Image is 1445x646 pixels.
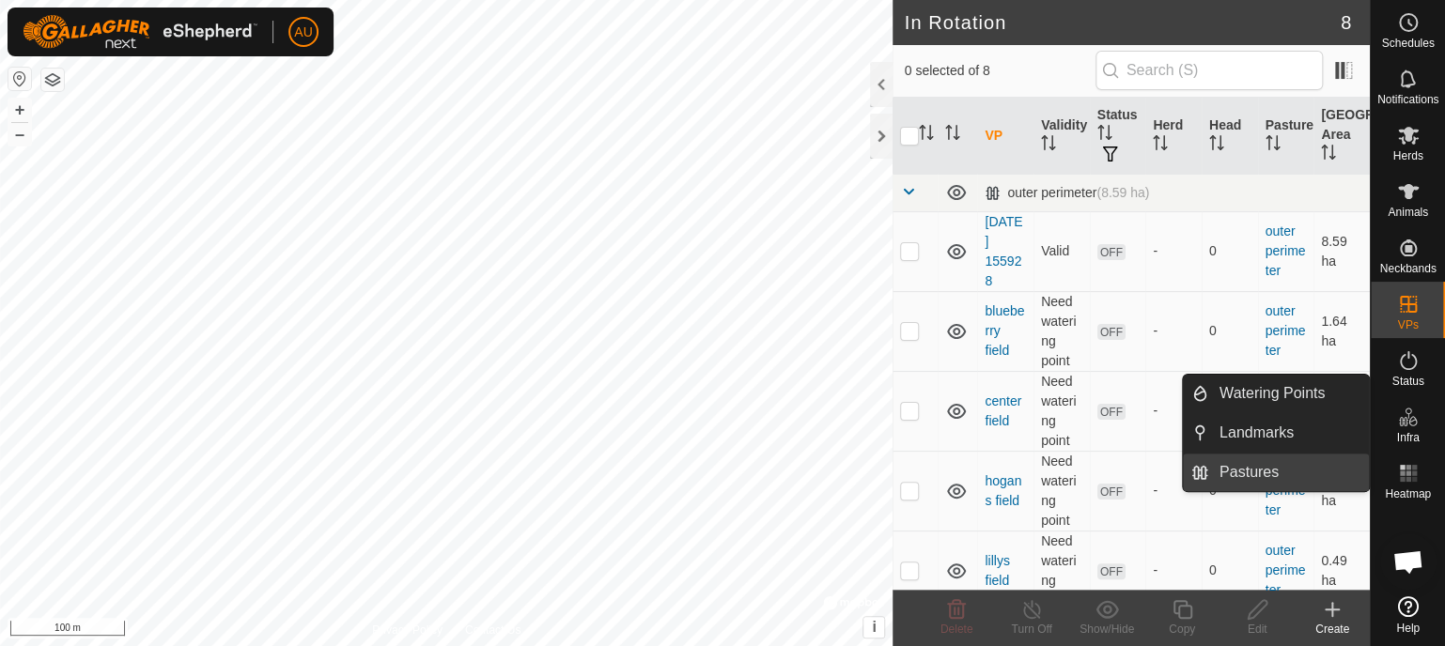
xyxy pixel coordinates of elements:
li: Pastures [1183,454,1369,491]
span: Landmarks [1220,422,1294,444]
p-sorticon: Activate to sort [919,128,934,143]
p-sorticon: Activate to sort [1097,128,1112,143]
td: Need watering point [1033,371,1090,451]
td: 0.49 ha [1313,531,1370,610]
span: Pastures [1220,461,1279,484]
a: Watering Points [1208,375,1369,412]
span: 8 [1341,8,1351,37]
li: Landmarks [1183,414,1369,452]
span: Help [1396,623,1420,634]
td: Need watering point [1033,531,1090,610]
span: Herds [1392,150,1422,161]
div: Turn Off [994,621,1069,638]
p-sorticon: Activate to sort [1153,138,1168,153]
p-sorticon: Activate to sort [1209,138,1224,153]
div: - [1153,481,1194,500]
p-sorticon: Activate to sort [1041,138,1056,153]
td: Need watering point [1033,451,1090,531]
span: 0 selected of 8 [904,61,1095,81]
a: lillys field [985,553,1009,588]
span: Infra [1396,432,1419,443]
span: OFF [1097,404,1126,420]
span: AU [294,23,312,42]
a: Pastures [1208,454,1369,491]
a: Privacy Policy [372,622,443,638]
a: Landmarks [1208,414,1369,452]
span: Neckbands [1379,263,1436,274]
a: center field [985,393,1021,428]
div: - [1153,321,1194,341]
a: Help [1371,589,1445,641]
td: 0 [1202,291,1258,371]
th: Pasture [1258,98,1314,175]
a: [DATE] 155928 [985,214,1022,288]
p-sorticon: Activate to sort [1321,147,1336,162]
span: Animals [1388,207,1428,218]
a: blueberry field [985,303,1024,358]
div: - [1153,561,1194,580]
td: 0.62 ha [1313,371,1370,451]
div: Show/Hide [1069,621,1144,638]
span: (8.59 ha) [1096,185,1149,200]
div: - [1153,401,1194,421]
div: Create [1295,621,1370,638]
img: Gallagher Logo [23,15,257,49]
th: Head [1202,98,1258,175]
p-sorticon: Activate to sort [945,128,960,143]
td: 0 [1202,531,1258,610]
span: i [872,619,876,635]
a: outer perimeter [1266,223,1306,278]
button: – [8,123,31,146]
span: OFF [1097,563,1126,579]
span: OFF [1097,484,1126,500]
td: Valid [1033,211,1090,291]
span: VPs [1397,319,1418,331]
a: hogans field [985,473,1021,508]
th: VP [977,98,1033,175]
th: [GEOGRAPHIC_DATA] Area [1313,98,1370,175]
a: Contact Us [465,622,521,638]
button: Reset Map [8,68,31,90]
td: 1.64 ha [1313,291,1370,371]
span: OFF [1097,244,1126,260]
h2: In Rotation [904,11,1340,34]
input: Search (S) [1095,51,1323,90]
span: Heatmap [1385,488,1431,500]
div: outer perimeter [985,185,1149,201]
span: Status [1391,376,1423,387]
button: Map Layers [41,69,64,91]
p-sorticon: Activate to sort [1266,138,1281,153]
td: 0 [1202,371,1258,451]
th: Status [1090,98,1146,175]
li: Watering Points [1183,375,1369,412]
td: 0 [1202,211,1258,291]
span: Notifications [1377,94,1438,105]
th: Validity [1033,98,1090,175]
th: Herd [1145,98,1202,175]
div: - [1153,241,1194,261]
button: + [8,99,31,121]
div: Open chat [1380,533,1437,590]
a: outer perimeter [1266,303,1306,358]
button: i [863,617,884,638]
span: Delete [940,623,973,636]
div: Edit [1220,621,1295,638]
td: Need watering point [1033,291,1090,371]
td: 8.59 ha [1313,211,1370,291]
span: Schedules [1381,38,1434,49]
div: Copy [1144,621,1220,638]
span: OFF [1097,324,1126,340]
a: outer perimeter [1266,543,1306,597]
span: Watering Points [1220,382,1325,405]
